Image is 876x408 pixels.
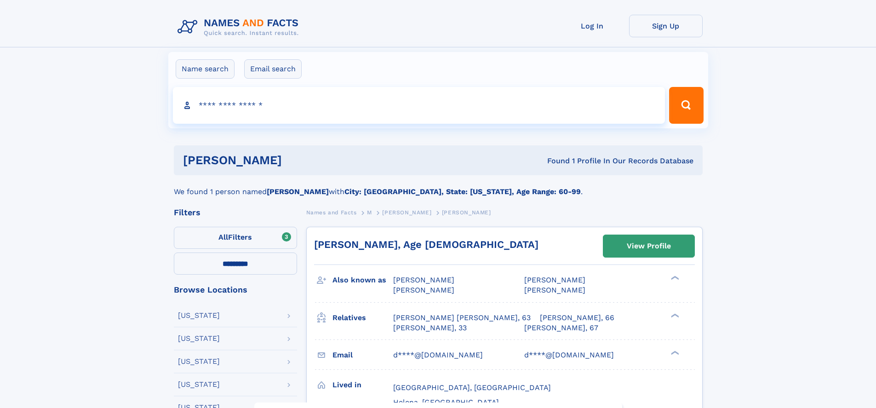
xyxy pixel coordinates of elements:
[442,209,491,216] span: [PERSON_NAME]
[174,208,297,217] div: Filters
[382,207,431,218] a: [PERSON_NAME]
[174,175,703,197] div: We found 1 person named with .
[669,275,680,281] div: ❯
[524,286,585,294] span: [PERSON_NAME]
[367,207,372,218] a: M
[178,335,220,342] div: [US_STATE]
[173,87,665,124] input: search input
[382,209,431,216] span: [PERSON_NAME]
[524,323,598,333] a: [PERSON_NAME], 67
[629,15,703,37] a: Sign Up
[555,15,629,37] a: Log In
[183,155,415,166] h1: [PERSON_NAME]
[669,312,680,318] div: ❯
[332,310,393,326] h3: Relatives
[332,347,393,363] h3: Email
[393,313,531,323] a: [PERSON_NAME] [PERSON_NAME], 63
[174,286,297,294] div: Browse Locations
[393,276,454,284] span: [PERSON_NAME]
[314,239,538,250] a: [PERSON_NAME], Age [DEMOGRAPHIC_DATA]
[603,235,694,257] a: View Profile
[332,377,393,393] h3: Lived in
[244,59,302,79] label: Email search
[627,236,671,257] div: View Profile
[267,187,329,196] b: [PERSON_NAME]
[393,383,551,392] span: [GEOGRAPHIC_DATA], [GEOGRAPHIC_DATA]
[669,87,703,124] button: Search Button
[540,313,614,323] a: [PERSON_NAME], 66
[367,209,372,216] span: M
[414,156,693,166] div: Found 1 Profile In Our Records Database
[669,350,680,356] div: ❯
[176,59,235,79] label: Name search
[332,272,393,288] h3: Also known as
[393,323,467,333] a: [PERSON_NAME], 33
[178,381,220,388] div: [US_STATE]
[393,398,499,407] span: Helena, [GEOGRAPHIC_DATA]
[393,286,454,294] span: [PERSON_NAME]
[344,187,581,196] b: City: [GEOGRAPHIC_DATA], State: [US_STATE], Age Range: 60-99
[306,207,357,218] a: Names and Facts
[178,312,220,319] div: [US_STATE]
[218,233,228,241] span: All
[178,358,220,365] div: [US_STATE]
[174,227,297,249] label: Filters
[174,15,306,40] img: Logo Names and Facts
[524,276,585,284] span: [PERSON_NAME]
